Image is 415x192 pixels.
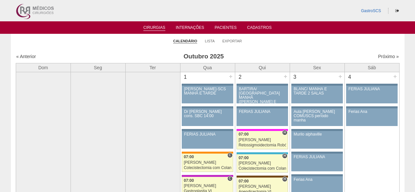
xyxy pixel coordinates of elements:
div: FERIAS JULIANA [184,132,231,137]
div: Key: Aviso [291,84,342,86]
th: Dom [16,63,71,72]
div: Key: Maria Braido [182,175,233,177]
div: Key: Aviso [237,106,288,108]
th: Qui [235,63,290,72]
div: FERIAS JULIANA [294,155,341,159]
th: Sex [290,63,344,72]
div: Key: Aviso [291,129,342,131]
div: Key: Aviso [346,106,397,108]
span: Consultório [227,176,232,181]
i: Sair [395,9,399,13]
div: FERIAS JULIANA [239,110,286,114]
a: Ferias Ana [346,108,397,126]
div: Key: Aviso [291,152,342,154]
a: Próximo » [378,54,399,59]
div: Key: Aviso [182,84,233,86]
a: Pacientes [215,25,237,32]
div: [PERSON_NAME]-SCS MANHÃ E TARDE [184,87,231,96]
div: 3 [290,72,300,82]
div: 2 [235,72,245,82]
a: Internações [176,25,204,32]
a: Dr [PERSON_NAME] cons. SBC 14:00 [182,108,233,126]
span: Hospital [282,177,287,182]
a: Lista [205,39,215,43]
div: BARTIRA/ [GEOGRAPHIC_DATA] MANHÃ ([PERSON_NAME] E ANA)/ SANTA JOANA -TARDE [239,87,286,113]
div: Key: Aviso [182,106,233,108]
th: Sáb [344,63,399,72]
div: Key: Aviso [291,174,342,176]
span: 07:00 [239,132,249,137]
th: Qua [180,63,235,72]
div: 4 [345,72,355,82]
div: Key: Aviso [237,84,288,86]
a: Murilo alphaville [291,131,342,149]
div: Colecistectomia com Colangiografia VL [184,166,231,170]
a: « Anterior [16,54,36,59]
div: Retossigmoidectomia Robótica [239,143,286,147]
div: FERIAS JULIANA [348,87,395,91]
div: [PERSON_NAME] [184,160,231,165]
h3: Outubro 2025 [108,52,299,61]
a: FERIAS JULIANA [291,154,342,171]
span: Hospital [282,153,287,159]
a: [PERSON_NAME]-SCS MANHÃ E TARDE [182,86,233,103]
a: FERIAS JULIANA [237,108,288,126]
a: FERIAS JULIANA [182,131,233,149]
span: 07:00 [184,155,194,159]
a: FERIAS JULIANA [346,86,397,103]
a: Exportar [222,39,242,43]
span: 07:00 [239,156,249,160]
a: Cadastros [247,25,272,32]
div: 1 [180,72,191,82]
div: + [392,72,398,81]
span: 07:00 [184,178,194,183]
div: + [228,72,234,81]
div: [PERSON_NAME] [239,184,286,189]
div: Key: Aviso [291,106,342,108]
div: Colecistectomia com Colangiografia VL [239,166,286,171]
div: Dr [PERSON_NAME] cons. SBC 14:00 [184,110,231,118]
div: Key: Santa Joana [237,176,288,178]
div: Key: Neomater [237,152,288,154]
div: [PERSON_NAME] [184,184,231,188]
div: Murilo alphaville [294,132,341,137]
th: Seg [71,63,125,72]
a: Calendário [173,39,197,44]
div: Aula [PERSON_NAME] COMUSCS período manha [294,110,341,123]
a: BLANC/ MANHÃ E TARDE 2 SALAS [291,86,342,103]
div: BLANC/ MANHÃ E TARDE 2 SALAS [294,87,341,96]
div: Ferias Ana [348,110,395,114]
div: [PERSON_NAME] [239,161,286,165]
span: Hospital [282,130,287,135]
a: H 07:00 [PERSON_NAME] Retossigmoidectomia Robótica [237,131,288,149]
div: Key: Aviso [182,129,233,131]
a: H 07:00 [PERSON_NAME] Colecistectomia com Colangiografia VL [237,154,288,173]
a: Cirurgias [143,25,165,31]
div: + [338,72,343,81]
div: [PERSON_NAME] [239,138,286,142]
div: Key: Aviso [346,84,397,86]
div: Key: São Luiz - SCS [182,152,233,154]
a: GastroSCS [361,9,381,13]
div: Ferias Ana [294,178,341,182]
a: Aula [PERSON_NAME] COMUSCS período manha [291,108,342,126]
th: Ter [125,63,180,72]
div: Key: Pro Matre [237,129,288,131]
div: + [283,72,288,81]
span: 07:00 [239,179,249,183]
span: Consultório [227,153,232,158]
a: C 07:00 [PERSON_NAME] Colecistectomia com Colangiografia VL [182,154,233,172]
a: BARTIRA/ [GEOGRAPHIC_DATA] MANHÃ ([PERSON_NAME] E ANA)/ SANTA JOANA -TARDE [237,86,288,103]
